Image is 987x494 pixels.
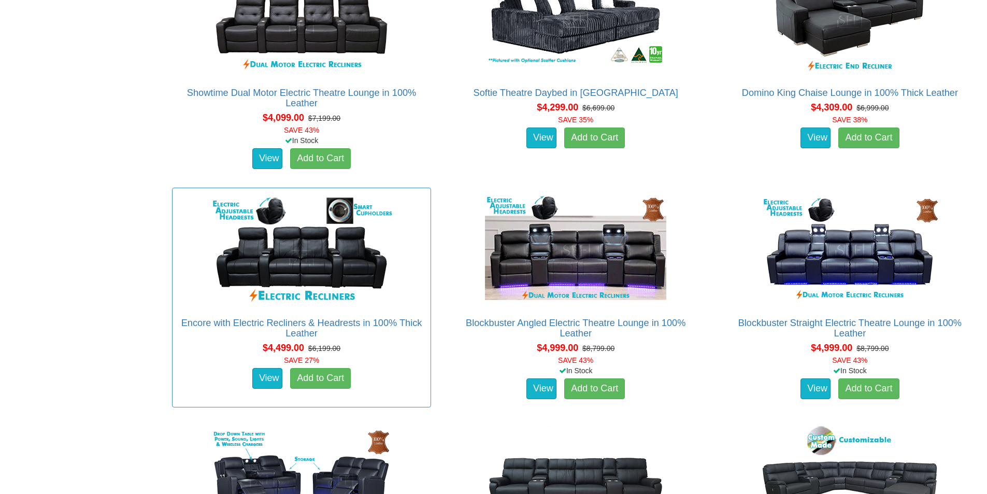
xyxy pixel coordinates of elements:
font: SAVE 35% [558,116,593,124]
a: View [252,148,282,169]
a: View [252,368,282,389]
del: $8,799.00 [856,344,889,352]
a: Add to Cart [290,368,351,389]
del: $6,999.00 [856,104,889,112]
a: Add to Cart [838,128,899,148]
img: Blockbuster Straight Electric Theatre Lounge in 100% Leather [756,193,943,307]
a: Blockbuster Angled Electric Theatre Lounge in 100% Leather [466,318,685,338]
span: $4,999.00 [811,343,852,353]
span: $4,499.00 [263,343,304,353]
a: View [800,128,831,148]
a: Blockbuster Straight Electric Theatre Lounge in 100% Leather [738,318,962,338]
span: $4,999.00 [537,343,578,353]
del: $7,199.00 [308,114,340,122]
span: $4,099.00 [263,112,304,123]
del: $8,799.00 [582,344,614,352]
del: $6,699.00 [582,104,614,112]
font: SAVE 43% [558,356,593,364]
font: SAVE 38% [832,116,867,124]
a: Softie Theatre Daybed in [GEOGRAPHIC_DATA] [474,88,678,98]
a: Domino King Chaise Lounge in 100% Thick Leather [742,88,958,98]
a: View [800,378,831,399]
div: In Stock [445,365,707,376]
font: SAVE 27% [284,356,319,364]
img: Encore with Electric Recliners & Headrests in 100% Thick Leather [208,193,395,307]
font: SAVE 43% [832,356,867,364]
a: Add to Cart [290,148,351,169]
a: Add to Cart [564,378,625,399]
img: Blockbuster Angled Electric Theatre Lounge in 100% Leather [482,193,669,307]
a: Encore with Electric Recliners & Headrests in 100% Thick Leather [181,318,422,338]
a: Add to Cart [838,378,899,399]
div: In Stock [719,365,981,376]
a: View [526,128,556,148]
a: View [526,378,556,399]
span: $4,309.00 [811,102,852,112]
a: Showtime Dual Motor Electric Theatre Lounge in 100% Leather [187,88,416,108]
div: In Stock [170,135,433,146]
del: $6,199.00 [308,344,340,352]
a: Add to Cart [564,128,625,148]
span: $4,299.00 [537,102,578,112]
font: SAVE 43% [284,126,319,134]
